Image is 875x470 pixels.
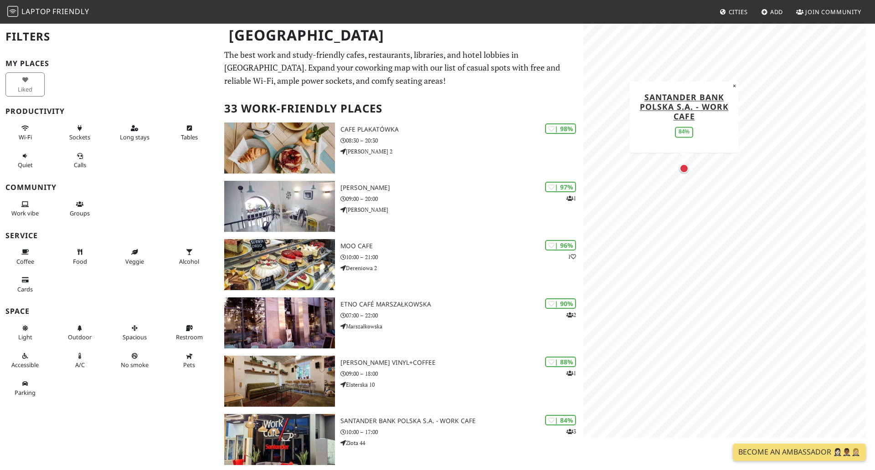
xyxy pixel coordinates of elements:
[566,427,576,436] p: 3
[340,380,583,389] p: Elsterska 10
[224,181,335,232] img: Nancy Lee
[70,209,90,217] span: Group tables
[16,257,34,266] span: Coffee
[340,322,583,331] p: Marszałkowska
[68,333,92,341] span: Outdoor area
[224,297,335,348] img: Etno Café Marszałkowska
[219,414,583,465] a: Santander Bank Polska S.A. - Work Cafe | 84% 3 Santander Bank Polska S.A. - Work Cafe 10:00 – 17:...
[340,428,583,436] p: 10:00 – 17:00
[5,231,213,240] h3: Service
[115,245,154,269] button: Veggie
[340,311,583,320] p: 07:00 – 22:00
[75,361,85,369] span: Air conditioned
[219,297,583,348] a: Etno Café Marszałkowska | 90% 2 Etno Café Marszałkowska 07:00 – 22:00 Marszałkowska
[5,376,45,400] button: Parking
[5,148,45,173] button: Quiet
[219,181,583,232] a: Nancy Lee | 97% 1 [PERSON_NAME] 09:00 – 20:00 [PERSON_NAME]
[170,321,209,345] button: Restroom
[125,257,144,266] span: Veggie
[340,194,583,203] p: 09:00 – 20:00
[115,121,154,145] button: Long stays
[340,301,583,308] h3: Etno Café Marszałkowska
[716,4,751,20] a: Cities
[5,245,45,269] button: Coffee
[52,6,89,16] span: Friendly
[18,161,33,169] span: Quiet
[5,23,213,51] h2: Filters
[221,23,582,48] h1: [GEOGRAPHIC_DATA]
[5,197,45,221] button: Work vibe
[729,8,748,16] span: Cities
[170,348,209,373] button: Pets
[17,285,33,293] span: Credit cards
[545,298,576,309] div: | 90%
[340,242,583,250] h3: MOO cafe
[224,48,578,87] p: The best work and study-friendly cafes, restaurants, libraries, and hotel lobbies in [GEOGRAPHIC_...
[566,311,576,319] p: 2
[340,417,583,425] h3: Santander Bank Polska S.A. - Work Cafe
[224,356,335,407] img: HAŁAS Vinyl+Coffee
[340,147,583,156] p: [PERSON_NAME] 2
[181,133,198,141] span: Work-friendly tables
[5,107,213,116] h3: Productivity
[678,162,690,175] div: Map marker
[340,439,583,447] p: Złota 44
[120,133,149,141] span: Long stays
[583,23,866,438] canvas: Map
[60,245,99,269] button: Food
[566,194,576,203] p: 1
[170,121,209,145] button: Tables
[340,264,583,272] p: Dereniowa 2
[224,239,335,290] img: MOO cafe
[18,333,32,341] span: Natural light
[73,257,87,266] span: Food
[176,333,203,341] span: Restroom
[340,136,583,145] p: 08:30 – 20:30
[730,81,739,91] button: Close popup
[121,361,149,369] span: Smoke free
[69,133,90,141] span: Power sockets
[60,121,99,145] button: Sockets
[170,245,209,269] button: Alcohol
[219,123,583,174] a: Cafe Plakatówka | 98% Cafe Plakatówka 08:30 – 20:30 [PERSON_NAME] 2
[5,321,45,345] button: Light
[60,148,99,173] button: Calls
[60,321,99,345] button: Outdoor
[5,272,45,296] button: Cards
[179,257,199,266] span: Alcohol
[340,369,583,378] p: 09:00 – 18:00
[115,348,154,373] button: No smoke
[545,357,576,367] div: | 88%
[664,80,675,91] div: Map marker
[545,415,576,425] div: | 84%
[5,59,213,68] h3: My Places
[757,4,787,20] a: Add
[224,95,578,123] h2: 33 Work-Friendly Places
[770,8,783,16] span: Add
[21,6,51,16] span: Laptop
[545,182,576,192] div: | 97%
[805,8,861,16] span: Join Community
[568,252,576,261] p: 1
[545,240,576,250] div: | 96%
[115,321,154,345] button: Spacious
[5,348,45,373] button: Accessible
[340,253,583,261] p: 10:00 – 21:00
[5,121,45,145] button: Wi-Fi
[224,123,335,174] img: Cafe Plakatówka
[733,444,866,461] a: Become an Ambassador 🤵🏻‍♀️🤵🏾‍♂️🤵🏼‍♀️
[675,127,693,137] div: 84%
[340,359,583,367] h3: [PERSON_NAME] Vinyl+Coffee
[7,6,18,17] img: LaptopFriendly
[123,333,147,341] span: Spacious
[74,161,86,169] span: Video/audio calls
[60,197,99,221] button: Groups
[11,209,39,217] span: People working
[5,307,213,316] h3: Space
[5,183,213,192] h3: Community
[11,361,39,369] span: Accessible
[566,369,576,378] p: 1
[224,414,335,465] img: Santander Bank Polska S.A. - Work Cafe
[183,361,195,369] span: Pet friendly
[340,205,583,214] p: [PERSON_NAME]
